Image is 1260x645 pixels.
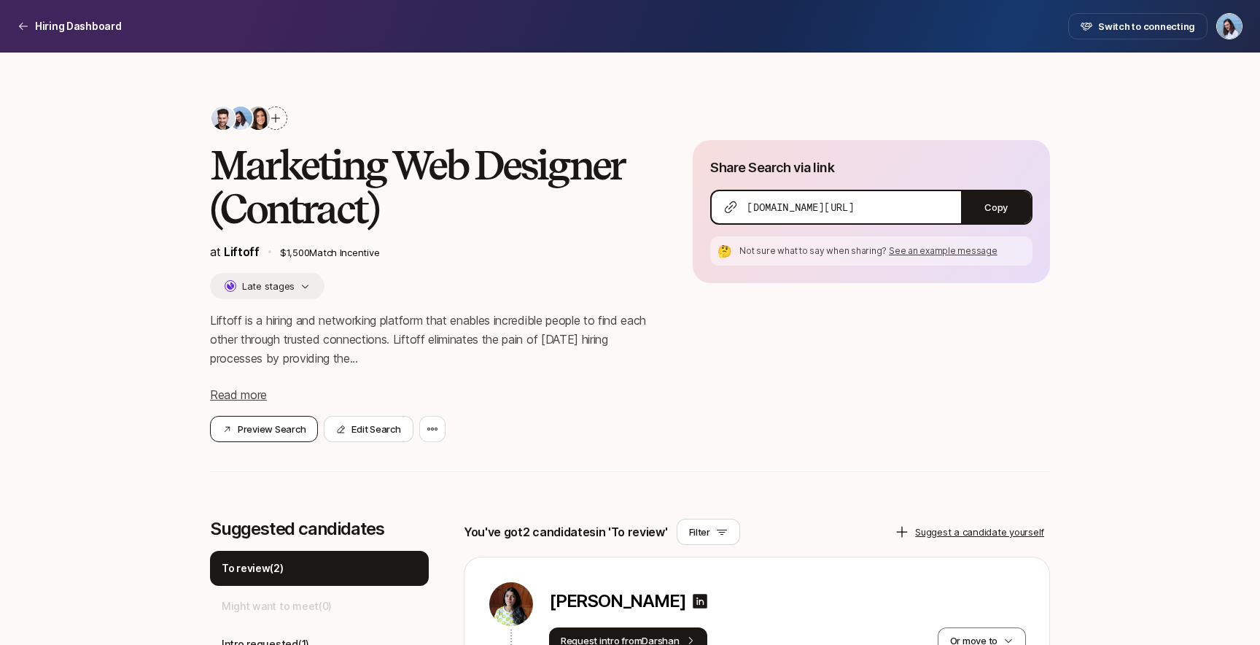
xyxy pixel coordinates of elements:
button: Switch to connecting [1068,13,1207,39]
p: Might want to meet ( 0 ) [222,598,332,615]
span: Switch to connecting [1098,19,1195,34]
button: Preview Search [210,416,318,442]
p: To review ( 2 ) [222,560,284,577]
p: Share Search via link [710,158,834,178]
p: [PERSON_NAME] [549,591,685,611]
h2: Marketing Web Designer (Contract) [210,143,646,231]
p: Hiring Dashboard [35,18,122,35]
p: You've got 2 candidates in 'To review' [464,522,668,541]
span: Read more [210,387,267,402]
span: [DOMAIN_NAME][URL] [747,200,854,215]
button: Edit Search [324,416,413,442]
img: Dan Tase [1217,14,1242,39]
p: Suggest a candidate yourself [915,525,1044,539]
button: Dan Tase [1216,13,1242,39]
button: Filter [677,519,740,545]
p: Not sure what to say when sharing? [739,244,1027,258]
p: Liftoff is a hiring and networking platform that enables incredible people to find each other thr... [210,311,646,368]
p: Suggested candidates [210,519,429,539]
button: Copy [961,191,1031,223]
span: See an example message [889,245,997,256]
div: 🤔 [716,242,734,260]
p: at [210,242,260,261]
button: Late stages [210,273,324,299]
img: 7bf30482_e1a5_47b4_9e0f_fc49ddd24bf6.jpg [211,107,235,130]
img: 3b21b1e9_db0a_4655_a67f_ab9b1489a185.jpg [229,107,252,130]
img: 71d7b91d_d7cb_43b4_a7ea_a9b2f2cc6e03.jpg [246,107,270,130]
a: Liftoff [224,244,260,259]
img: 292c455d_bf63_4169_bc75_efb7a93b887a.jpg [489,582,533,626]
p: $1,500 Match Incentive [280,245,647,260]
